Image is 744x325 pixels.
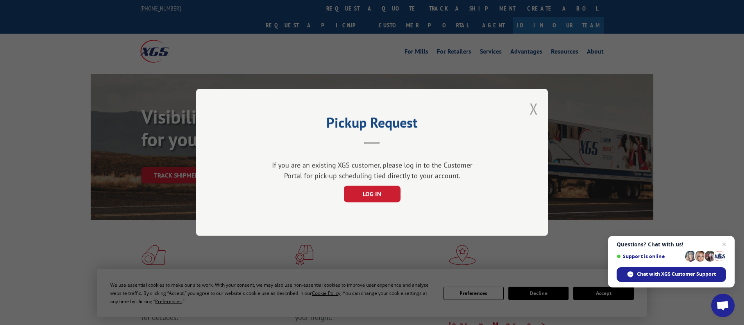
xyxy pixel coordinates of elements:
span: Questions? Chat with us! [617,241,726,248]
div: Chat with XGS Customer Support [617,267,726,282]
div: If you are an existing XGS customer, please log in to the Customer Portal for pick-up scheduling ... [268,160,476,181]
div: Open chat [711,294,735,317]
button: LOG IN [344,186,401,203]
span: Close chat [719,240,729,249]
button: Close modal [529,99,538,119]
span: Chat with XGS Customer Support [637,271,716,278]
h2: Pickup Request [235,117,509,132]
a: LOG IN [344,191,401,198]
span: Support is online [617,253,682,259]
